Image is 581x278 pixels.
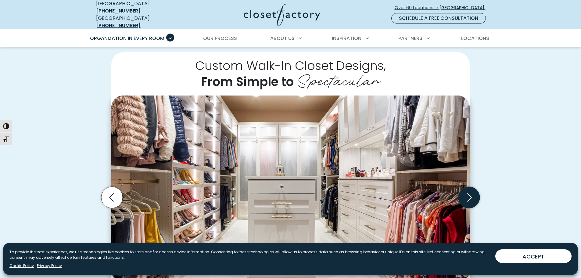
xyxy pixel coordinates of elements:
[201,73,294,90] span: From Simple to
[96,15,185,29] div: [GEOGRAPHIC_DATA]
[461,35,489,42] span: Locations
[244,4,320,26] img: Closet Factory Logo
[37,263,62,269] a: Privacy Policy
[203,35,237,42] span: Our Process
[86,30,496,47] nav: Primary Menu
[96,22,141,29] a: [PHONE_NUMBER]
[332,35,361,42] span: Inspiration
[394,2,491,13] a: Over 60 Locations in [GEOGRAPHIC_DATA]!
[495,249,572,263] button: ACCEPT
[398,35,422,42] span: Partners
[395,5,490,11] span: Over 60 Locations in [GEOGRAPHIC_DATA]!
[90,35,164,42] span: Organization in Every Room
[99,184,125,211] button: Previous slide
[9,249,490,260] p: To provide the best experiences, we use technologies like cookies to store and/or access device i...
[297,67,380,91] span: Spectacular
[391,13,486,23] a: Schedule a Free Consultation
[270,35,295,42] span: About Us
[96,7,141,14] a: [PHONE_NUMBER]
[9,263,34,269] a: Cookie Policy
[195,57,386,74] span: Custom Walk-In Closet Designs,
[456,184,482,211] button: Next slide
